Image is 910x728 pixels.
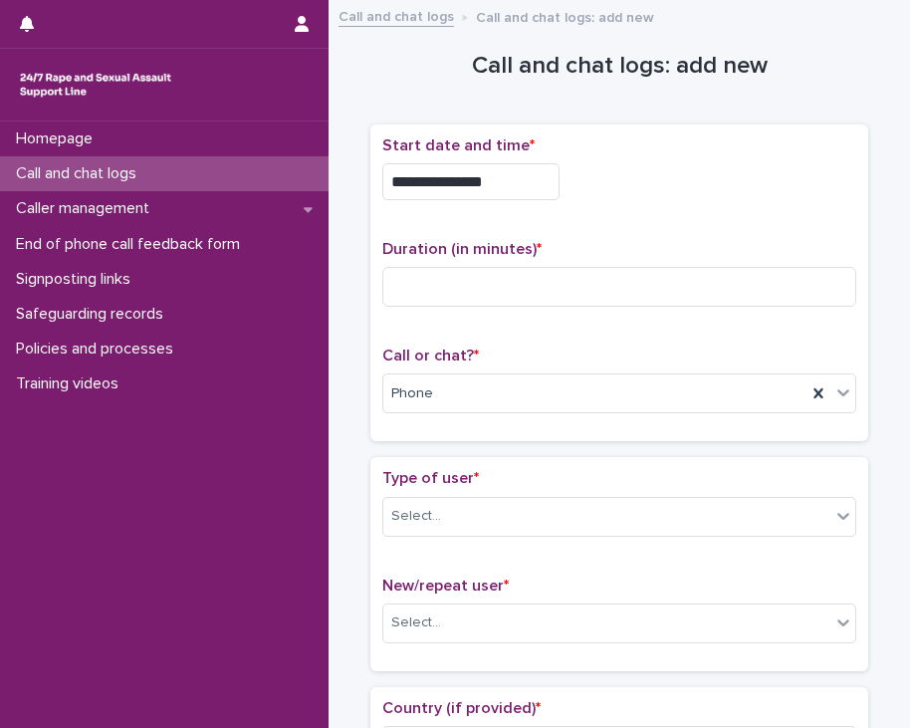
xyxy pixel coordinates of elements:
[8,199,165,218] p: Caller management
[8,235,256,254] p: End of phone call feedback form
[8,340,189,359] p: Policies and processes
[8,129,109,148] p: Homepage
[391,383,433,404] span: Phone
[370,52,868,81] h1: Call and chat logs: add new
[476,5,654,27] p: Call and chat logs: add new
[382,578,509,594] span: New/repeat user
[382,348,479,364] span: Call or chat?
[391,506,441,527] div: Select...
[382,137,535,153] span: Start date and time
[382,241,542,257] span: Duration (in minutes)
[339,4,454,27] a: Call and chat logs
[16,65,175,105] img: rhQMoQhaT3yELyF149Cw
[382,470,479,486] span: Type of user
[8,305,179,324] p: Safeguarding records
[382,700,541,716] span: Country (if provided)
[8,374,134,393] p: Training videos
[8,270,146,289] p: Signposting links
[391,612,441,633] div: Select...
[8,164,152,183] p: Call and chat logs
